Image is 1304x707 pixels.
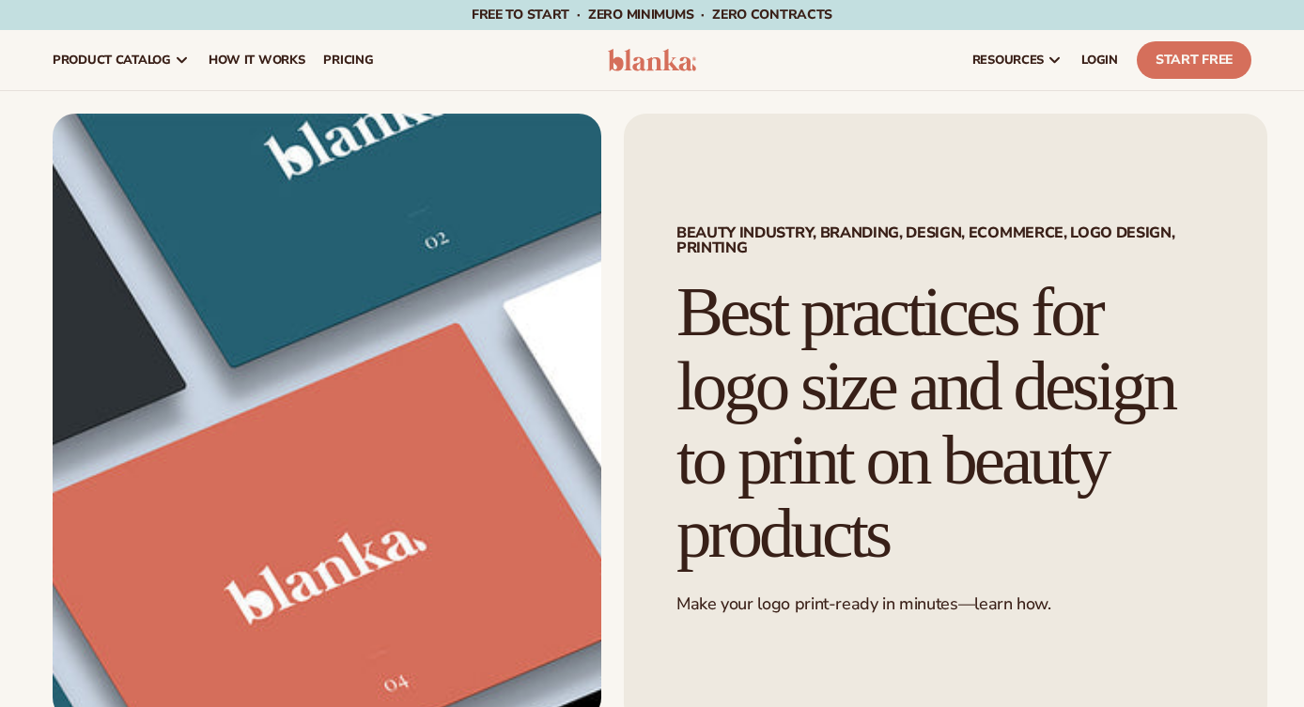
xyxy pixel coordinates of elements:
[608,49,696,71] img: logo
[199,30,315,90] a: How It Works
[209,53,305,68] span: How It Works
[53,53,171,68] span: product catalog
[314,30,382,90] a: pricing
[963,30,1072,90] a: resources
[1081,53,1118,68] span: LOGIN
[43,30,199,90] a: product catalog
[676,225,1215,255] span: BEAUTY INDUSTRY, BRANDING, DESIGN, ECOMMERCE, LOGO DESIGN, PRINTING
[1072,30,1127,90] a: LOGIN
[323,53,373,68] span: pricing
[472,6,832,23] span: Free to start · ZERO minimums · ZERO contracts
[1137,41,1251,79] a: Start Free
[676,275,1215,571] h1: Best practices for logo size and design to print on beauty products
[972,53,1044,68] span: resources
[676,593,1215,615] p: Make your logo print-ready in minutes—learn how.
